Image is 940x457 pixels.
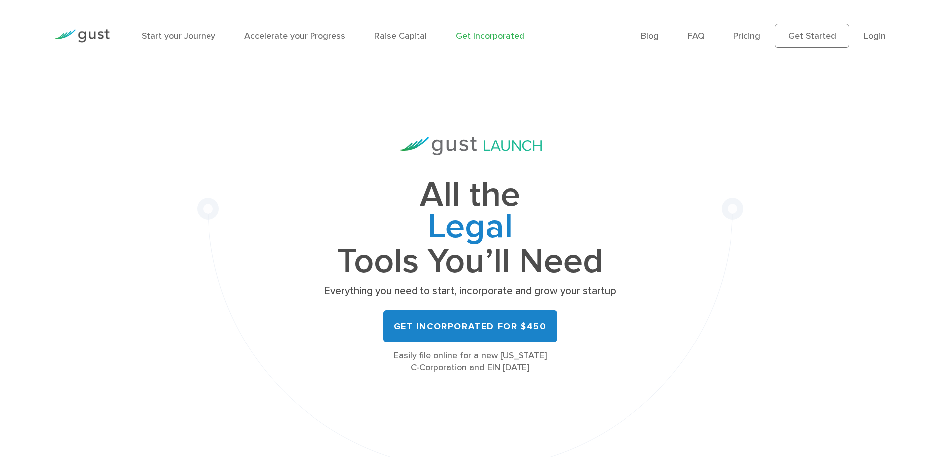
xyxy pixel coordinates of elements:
[456,31,524,41] a: Get Incorporated
[142,31,215,41] a: Start your Journey
[374,31,427,41] a: Raise Capital
[399,137,542,155] img: Gust Launch Logo
[864,31,886,41] a: Login
[775,24,849,48] a: Get Started
[383,310,557,342] a: Get Incorporated for $450
[321,179,620,277] h1: All the Tools You’ll Need
[54,29,110,43] img: Gust Logo
[733,31,760,41] a: Pricing
[321,211,620,246] span: Legal
[244,31,345,41] a: Accelerate your Progress
[688,31,705,41] a: FAQ
[641,31,659,41] a: Blog
[321,350,620,374] div: Easily file online for a new [US_STATE] C-Corporation and EIN [DATE]
[321,284,620,298] p: Everything you need to start, incorporate and grow your startup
